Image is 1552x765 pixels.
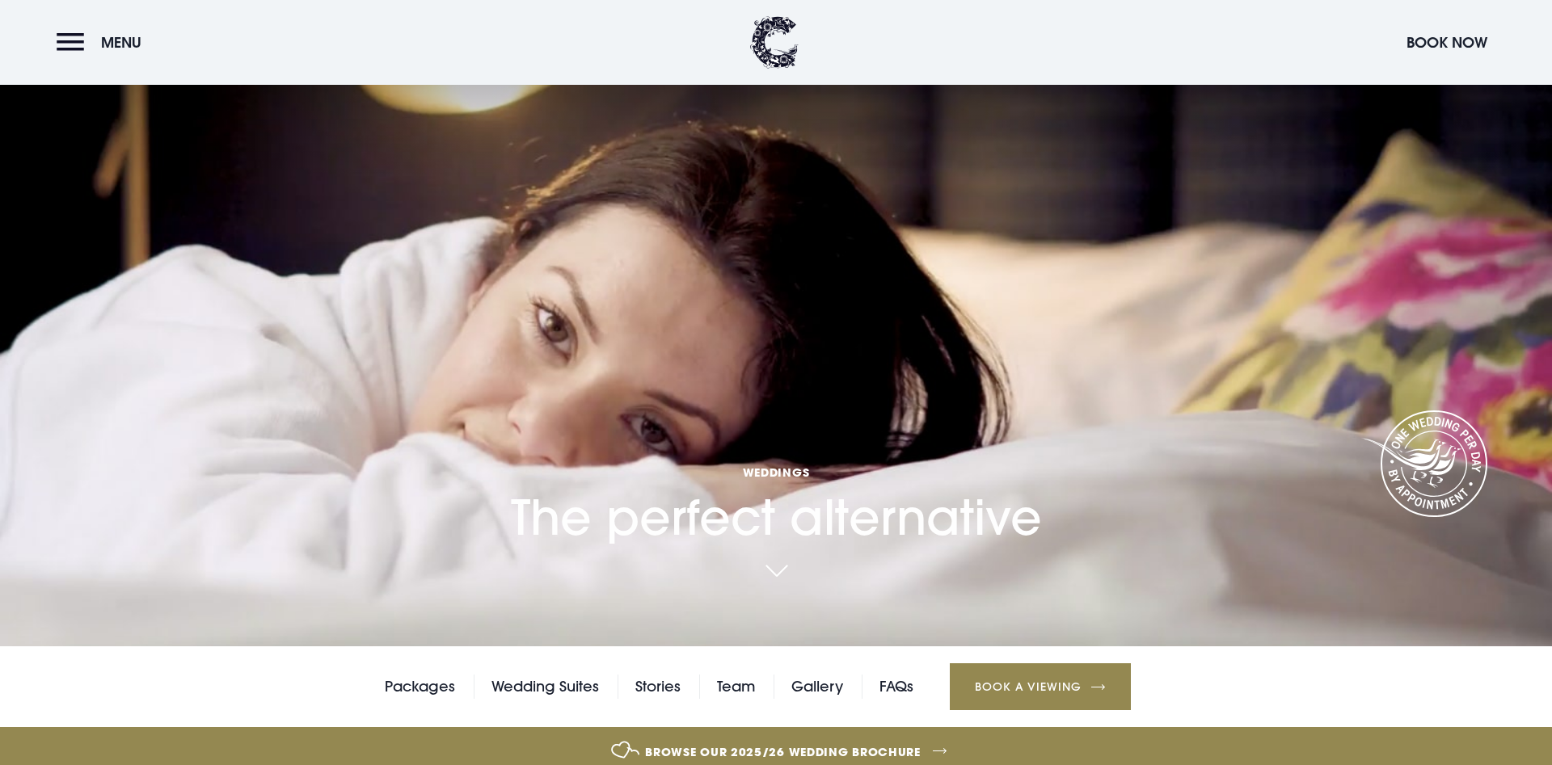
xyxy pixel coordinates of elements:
a: FAQs [879,675,913,699]
img: Clandeboye Lodge [750,16,799,69]
a: Book a Viewing [950,663,1131,710]
button: Menu [57,25,150,60]
a: Packages [385,675,455,699]
button: Book Now [1398,25,1495,60]
a: Gallery [791,675,843,699]
h1: The perfect alternative [511,370,1042,546]
a: Stories [635,675,681,699]
a: Wedding Suites [491,675,599,699]
span: Menu [101,33,141,52]
span: Weddings [511,464,1042,480]
a: Team [717,675,755,699]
